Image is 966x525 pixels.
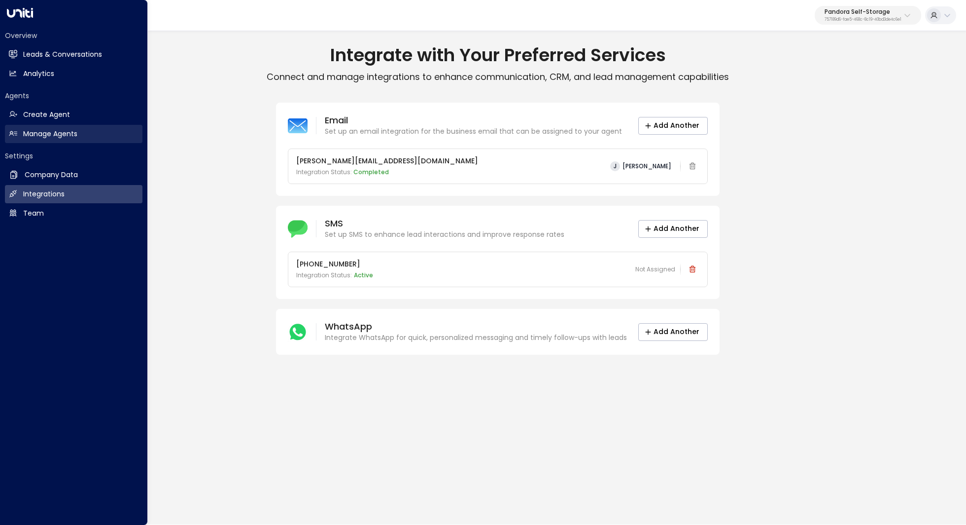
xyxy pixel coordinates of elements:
h2: Analytics [23,69,54,79]
p: SMS [325,218,564,229]
p: Pandora Self-Storage [825,9,901,15]
h2: Manage Agents [23,129,77,139]
button: Add Another [638,117,708,135]
span: Active [354,271,373,280]
h2: Overview [5,31,142,40]
p: Integration Status: [296,271,373,280]
p: Integration Status: [296,168,478,177]
span: Email integration cannot be deleted while linked to an active agent. Please deactivate the agent ... [686,159,699,174]
h2: Create Agent [23,110,70,120]
p: 757189d6-fae5-468c-8c19-40bd3de4c6e1 [825,18,901,22]
h2: Company Data [25,170,78,180]
a: Analytics [5,65,142,83]
h2: Integrations [23,189,65,199]
h2: Leads & Conversations [23,49,102,60]
a: Manage Agents [5,125,142,143]
button: Add Another [638,220,708,238]
h2: Team [23,208,44,219]
p: [PHONE_NUMBER] [296,259,373,269]
button: Pandora Self-Storage757189d6-fae5-468c-8c19-40bd3de4c6e1 [815,6,921,25]
a: Team [5,204,142,223]
p: Set up an email integration for the business email that can be assigned to your agent [325,126,622,137]
a: Create Agent [5,106,142,124]
span: J [610,161,620,171]
p: [PERSON_NAME][EMAIL_ADDRESS][DOMAIN_NAME] [296,156,478,166]
p: WhatsApp [325,321,627,333]
p: Set up SMS to enhance lead interactions and improve response rates [325,229,564,240]
h2: Agents [5,91,142,101]
p: Email [325,114,622,126]
span: Not Assigned [635,265,675,274]
a: Integrations [5,185,142,203]
a: Leads & Conversations [5,45,142,64]
h1: Integrate with Your Preferred Services [30,44,966,66]
button: J[PERSON_NAME] [606,159,675,173]
button: Add Another [638,323,708,341]
p: Integrate WhatsApp for quick, personalized messaging and timely follow-ups with leads [325,333,627,343]
span: [PERSON_NAME] [622,163,671,170]
a: Company Data [5,166,142,184]
h2: Settings [5,151,142,161]
span: Completed [353,168,389,176]
p: Connect and manage integrations to enhance communication, CRM, and lead management capabilities [30,71,966,83]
